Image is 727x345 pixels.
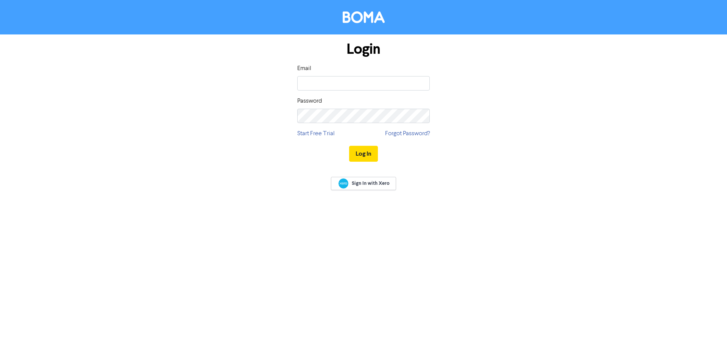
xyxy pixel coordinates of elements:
img: Xero logo [339,178,348,189]
label: Password [297,97,322,106]
a: Sign In with Xero [331,177,396,190]
a: Start Free Trial [297,129,335,138]
button: Log In [349,146,378,162]
label: Email [297,64,311,73]
h1: Login [297,41,430,58]
img: BOMA Logo [343,11,385,23]
a: Forgot Password? [385,129,430,138]
span: Sign In with Xero [352,180,390,187]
